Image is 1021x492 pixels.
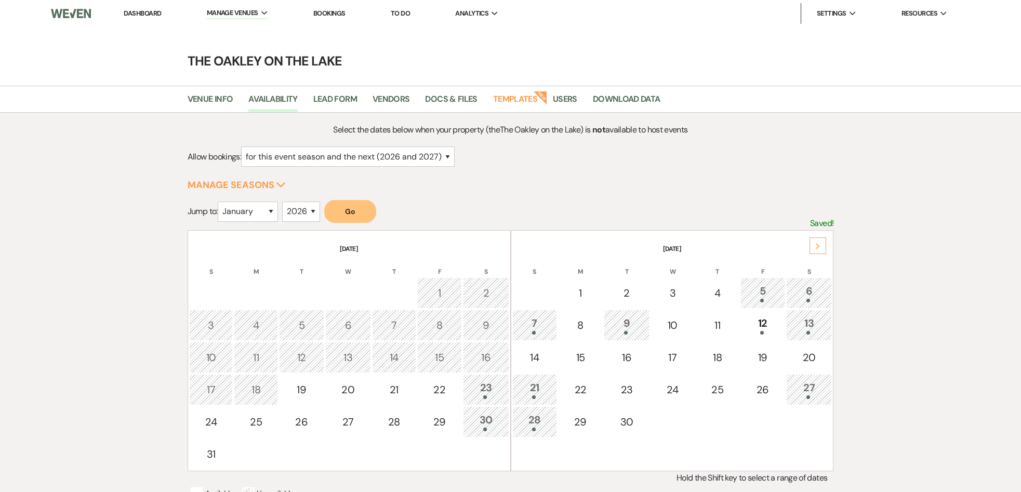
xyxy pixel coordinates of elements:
[518,315,551,335] div: 7
[331,350,365,365] div: 13
[285,382,319,397] div: 19
[609,414,644,430] div: 30
[469,317,503,333] div: 9
[469,380,503,399] div: 23
[51,3,91,24] img: Weven Logo
[609,350,644,365] div: 16
[188,206,218,217] span: Jump to:
[378,414,410,430] div: 28
[423,414,457,430] div: 29
[378,382,410,397] div: 21
[423,317,457,333] div: 8
[378,317,410,333] div: 7
[195,446,228,462] div: 31
[463,255,509,276] th: S
[423,382,457,397] div: 22
[124,9,161,18] a: Dashboard
[188,471,834,485] p: Hold the Shift key to select a range of dates
[373,92,410,112] a: Vendors
[195,414,228,430] div: 24
[518,380,551,399] div: 21
[701,382,733,397] div: 25
[188,92,233,112] a: Venue Info
[746,315,779,335] div: 12
[810,217,833,230] p: Saved!
[701,317,733,333] div: 11
[372,255,416,276] th: T
[564,382,597,397] div: 22
[423,350,457,365] div: 15
[656,382,688,397] div: 24
[901,8,937,19] span: Resources
[518,412,551,431] div: 28
[792,350,826,365] div: 20
[285,317,319,333] div: 5
[189,255,233,276] th: S
[313,92,357,112] a: Lead Form
[609,382,644,397] div: 23
[512,255,557,276] th: S
[279,255,324,276] th: T
[469,412,503,431] div: 30
[234,255,278,276] th: M
[701,285,733,301] div: 4
[425,92,477,112] a: Docs & Files
[609,285,644,301] div: 2
[592,124,605,135] strong: not
[240,414,272,430] div: 25
[604,255,649,276] th: T
[518,350,551,365] div: 14
[331,317,365,333] div: 6
[746,382,779,397] div: 26
[137,52,885,70] h4: The Oakley on the Lake
[564,317,597,333] div: 8
[651,255,694,276] th: W
[240,317,272,333] div: 4
[553,92,577,112] a: Users
[656,350,688,365] div: 17
[792,283,826,302] div: 6
[533,90,548,104] strong: New
[331,414,365,430] div: 27
[188,151,241,162] span: Allow bookings:
[195,350,228,365] div: 10
[817,8,846,19] span: Settings
[248,92,297,112] a: Availability
[493,92,537,112] a: Templates
[746,283,779,302] div: 5
[740,255,785,276] th: F
[313,9,346,18] a: Bookings
[609,315,644,335] div: 9
[188,180,286,190] button: Manage Seasons
[331,382,365,397] div: 20
[455,8,488,19] span: Analytics
[564,285,597,301] div: 1
[378,350,410,365] div: 14
[391,9,410,18] a: To Do
[701,350,733,365] div: 18
[195,382,228,397] div: 17
[792,315,826,335] div: 13
[423,285,457,301] div: 1
[695,255,739,276] th: T
[469,285,503,301] div: 2
[325,255,371,276] th: W
[512,232,832,254] th: [DATE]
[593,92,660,112] a: Download Data
[786,255,832,276] th: S
[564,350,597,365] div: 15
[417,255,462,276] th: F
[195,317,228,333] div: 3
[240,382,272,397] div: 18
[285,414,319,430] div: 26
[324,200,376,223] button: Go
[792,380,826,399] div: 27
[564,414,597,430] div: 29
[207,8,258,18] span: Manage Venues
[558,255,603,276] th: M
[469,350,503,365] div: 16
[656,317,688,333] div: 10
[240,350,272,365] div: 11
[746,350,779,365] div: 19
[189,232,509,254] th: [DATE]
